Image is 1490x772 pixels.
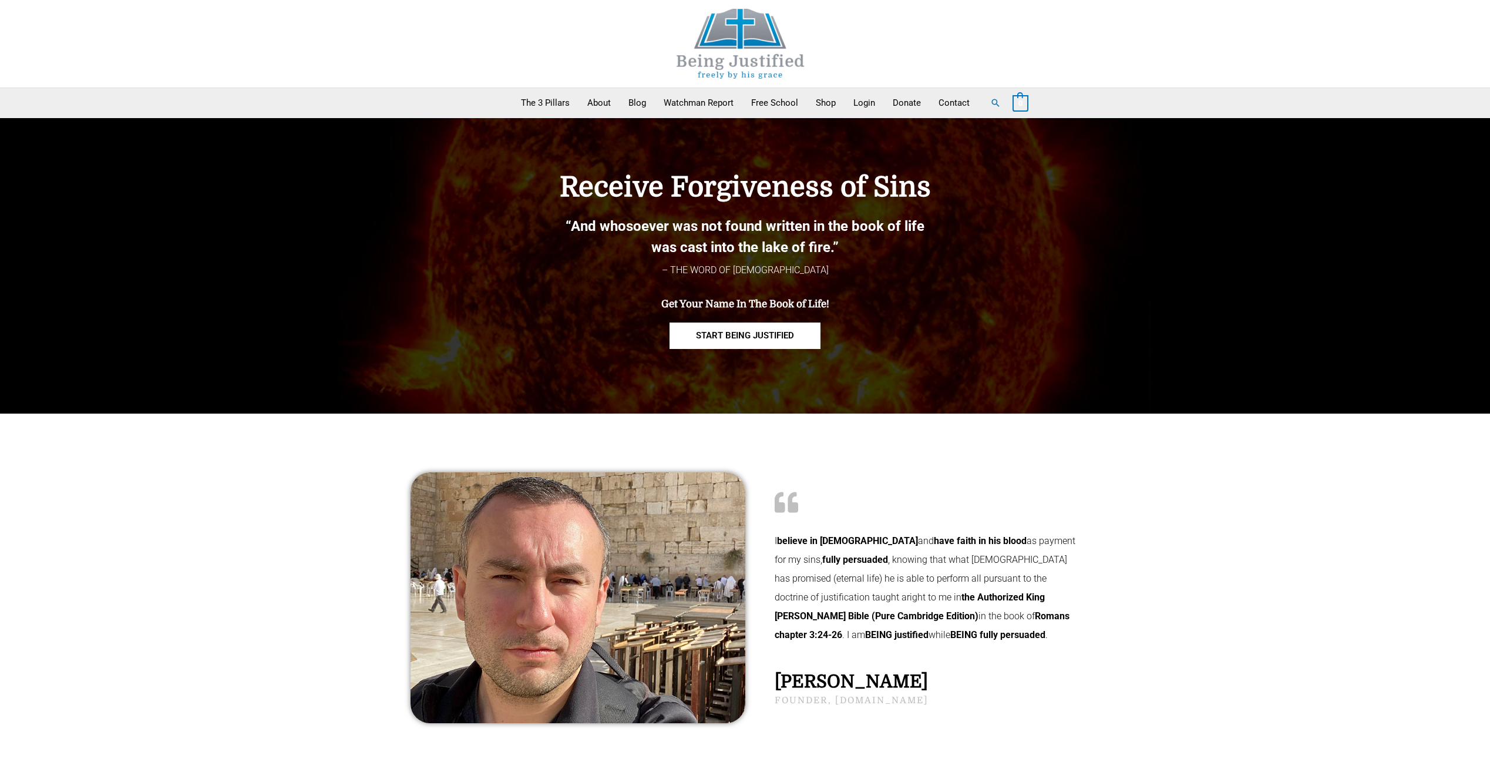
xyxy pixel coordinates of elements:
[934,535,1027,546] b: have faith in his blood
[742,88,807,118] a: Free School
[865,629,929,640] b: BEING justified
[950,629,1045,640] b: BEING fully persuaded
[775,696,1080,705] h2: founder, [DOMAIN_NAME]
[775,532,1080,645] p: I and as payment for my sins, , knowing that what [DEMOGRAPHIC_DATA] has promised (eternal life) ...
[930,88,978,118] a: Contact
[662,264,829,276] span: – THE WORD OF [DEMOGRAPHIC_DATA]
[777,535,918,546] b: believe in [DEMOGRAPHIC_DATA]
[655,88,742,118] a: Watchman Report
[845,88,884,118] a: Login
[990,98,1001,108] a: Search button
[652,9,829,79] img: Being Justified
[775,673,1080,690] h2: [PERSON_NAME]
[775,610,1069,640] b: Romans chapter 3:24-26
[775,592,1045,622] b: the Authorized King [PERSON_NAME] Bible (Pure Cambridge Edition)
[512,88,578,118] a: The 3 Pillars
[499,298,992,310] h4: Get Your Name In The Book of Life!
[807,88,845,118] a: Shop
[670,323,820,349] a: START BEING JUSTIFIED
[1018,99,1023,108] span: 0
[696,331,794,340] span: START BEING JUSTIFIED
[499,171,992,204] h4: Receive Forgiveness of Sins
[822,554,888,565] b: fully persuaded
[566,218,924,256] b: “And whosoever was not found written in the book of life was cast into the lake of fire.”
[512,88,978,118] nav: Primary Site Navigation
[1013,98,1028,108] a: View Shopping Cart, empty
[578,88,620,118] a: About
[620,88,655,118] a: Blog
[884,88,930,118] a: Donate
